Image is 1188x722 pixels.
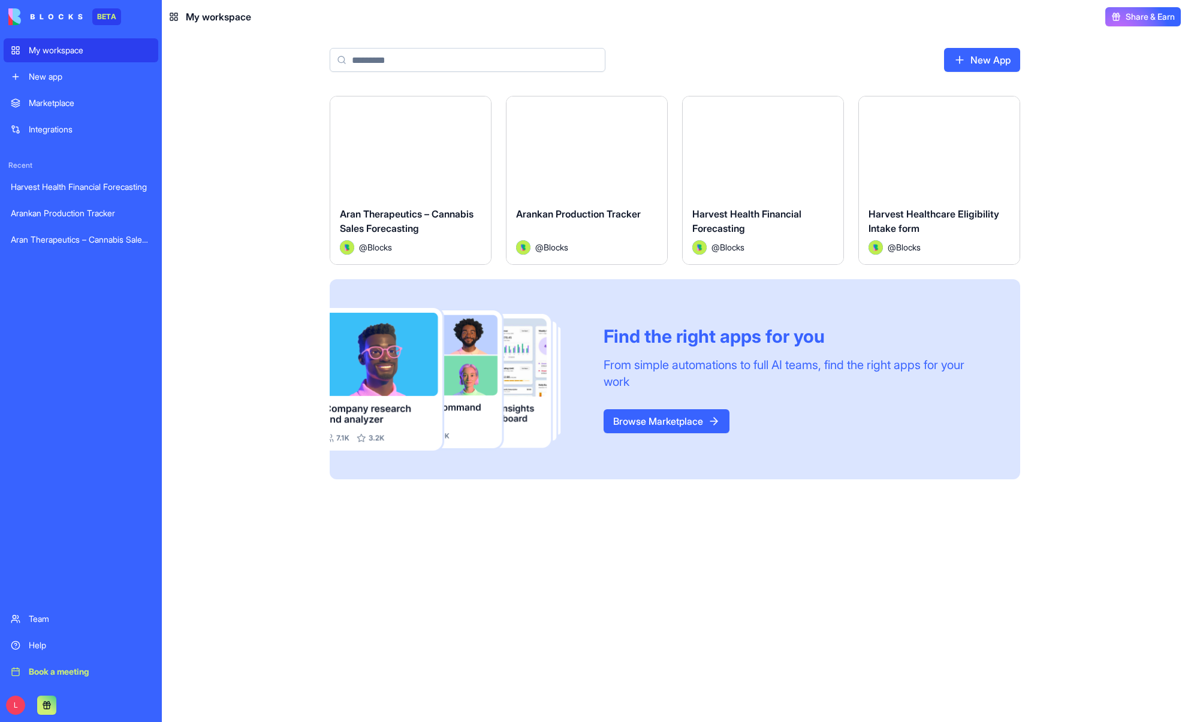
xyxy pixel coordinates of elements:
[4,633,158,657] a: Help
[692,240,707,255] img: Avatar
[535,241,544,253] span: @
[29,97,151,109] div: Marketplace
[29,613,151,625] div: Team
[11,234,151,246] div: Aran Therapeutics – Cannabis Sales Forecasting
[330,96,492,265] a: Aran Therapeutics – Cannabis Sales ForecastingAvatar@Blocks
[4,607,158,631] a: Team
[506,96,668,265] a: Arankan Production TrackerAvatar@Blocks
[92,8,121,25] div: BETA
[682,96,844,265] a: Harvest Health Financial ForecastingAvatar@Blocks
[8,8,121,25] a: BETA
[869,208,999,234] span: Harvest Healthcare Eligibility Intake form
[604,357,991,390] div: From simple automations to full AI teams, find the right apps for your work
[11,207,151,219] div: Arankan Production Tracker
[896,241,921,253] span: Blocks
[4,117,158,141] a: Integrations
[604,409,729,433] a: Browse Marketplace
[888,241,896,253] span: @
[29,44,151,56] div: My workspace
[29,123,151,135] div: Integrations
[692,208,801,234] span: Harvest Health Financial Forecasting
[367,241,392,253] span: Blocks
[4,228,158,252] a: Aran Therapeutics – Cannabis Sales Forecasting
[359,241,367,253] span: @
[4,175,158,199] a: Harvest Health Financial Forecasting
[8,8,83,25] img: logo
[330,308,584,451] img: Frame_181_egmpey.png
[858,96,1020,265] a: Harvest Healthcare Eligibility Intake formAvatar@Blocks
[720,241,744,253] span: Blocks
[29,639,151,651] div: Help
[340,240,354,255] img: Avatar
[516,208,641,220] span: Arankan Production Tracker
[4,65,158,89] a: New app
[1105,7,1181,26] button: Share & Earn
[944,48,1020,72] a: New App
[29,71,151,83] div: New app
[6,696,25,715] span: L
[4,38,158,62] a: My workspace
[4,161,158,170] span: Recent
[4,201,158,225] a: Arankan Production Tracker
[869,240,883,255] img: Avatar
[29,666,151,678] div: Book a meeting
[711,241,720,253] span: @
[516,240,530,255] img: Avatar
[340,208,474,234] span: Aran Therapeutics – Cannabis Sales Forecasting
[4,91,158,115] a: Marketplace
[1126,11,1175,23] span: Share & Earn
[544,241,568,253] span: Blocks
[186,10,251,24] span: My workspace
[11,181,151,193] div: Harvest Health Financial Forecasting
[4,660,158,684] a: Book a meeting
[604,325,991,347] div: Find the right apps for you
